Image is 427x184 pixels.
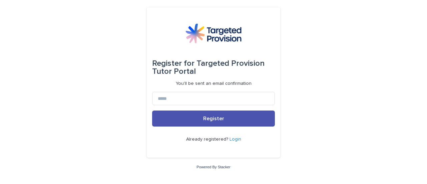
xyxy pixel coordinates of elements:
[196,165,230,169] a: Powered By Stacker
[152,59,194,67] span: Register for
[152,111,275,127] button: Register
[186,137,230,142] span: Already registered?
[152,54,275,81] div: Targeted Provision Tutor Portal
[176,81,252,86] p: You'll be sent an email confirmation
[185,23,242,43] img: M5nRWzHhSzIhMunXDL62
[230,137,241,142] a: Login
[203,116,224,121] span: Register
